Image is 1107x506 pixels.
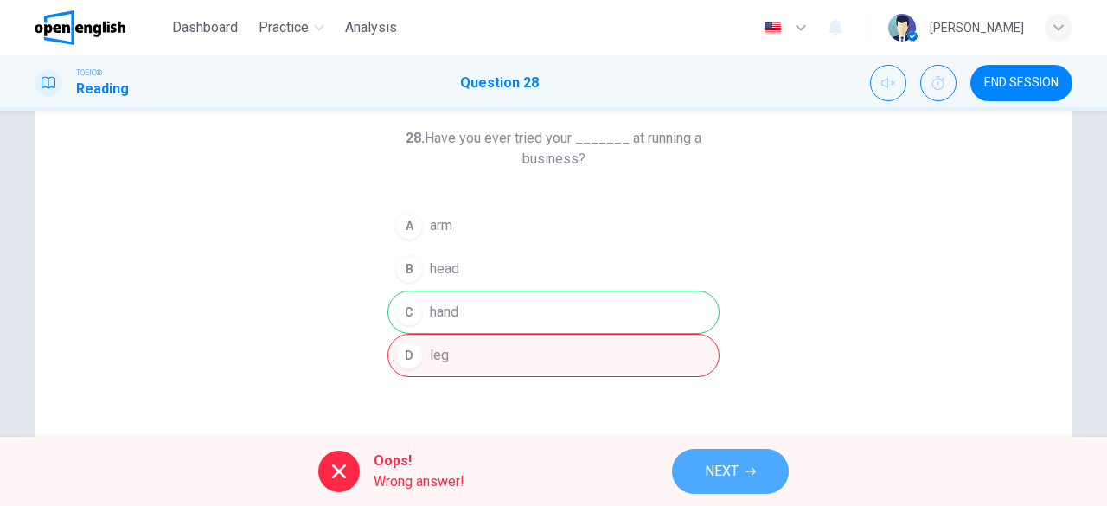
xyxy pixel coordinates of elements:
[259,17,309,38] span: Practice
[35,10,125,45] img: OpenEnglish logo
[406,130,425,146] strong: 28.
[920,65,957,101] div: Show
[338,12,404,43] button: Analysis
[374,471,464,492] span: Wrong answer!
[76,79,129,99] h1: Reading
[970,65,1072,101] button: END SESSION
[76,67,102,79] span: TOEIC®
[888,14,916,42] img: Profile picture
[252,12,331,43] button: Practice
[374,451,464,471] span: Oops!
[387,128,720,170] h6: Have you ever tried your _______ at running a business?
[172,17,238,38] span: Dashboard
[165,12,245,43] button: Dashboard
[35,10,165,45] a: OpenEnglish logo
[460,73,539,93] h1: Question 28
[672,449,789,494] button: NEXT
[345,17,397,38] span: Analysis
[930,17,1024,38] div: [PERSON_NAME]
[705,459,739,484] span: NEXT
[984,76,1059,90] span: END SESSION
[762,22,784,35] img: en
[870,65,906,101] div: Unmute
